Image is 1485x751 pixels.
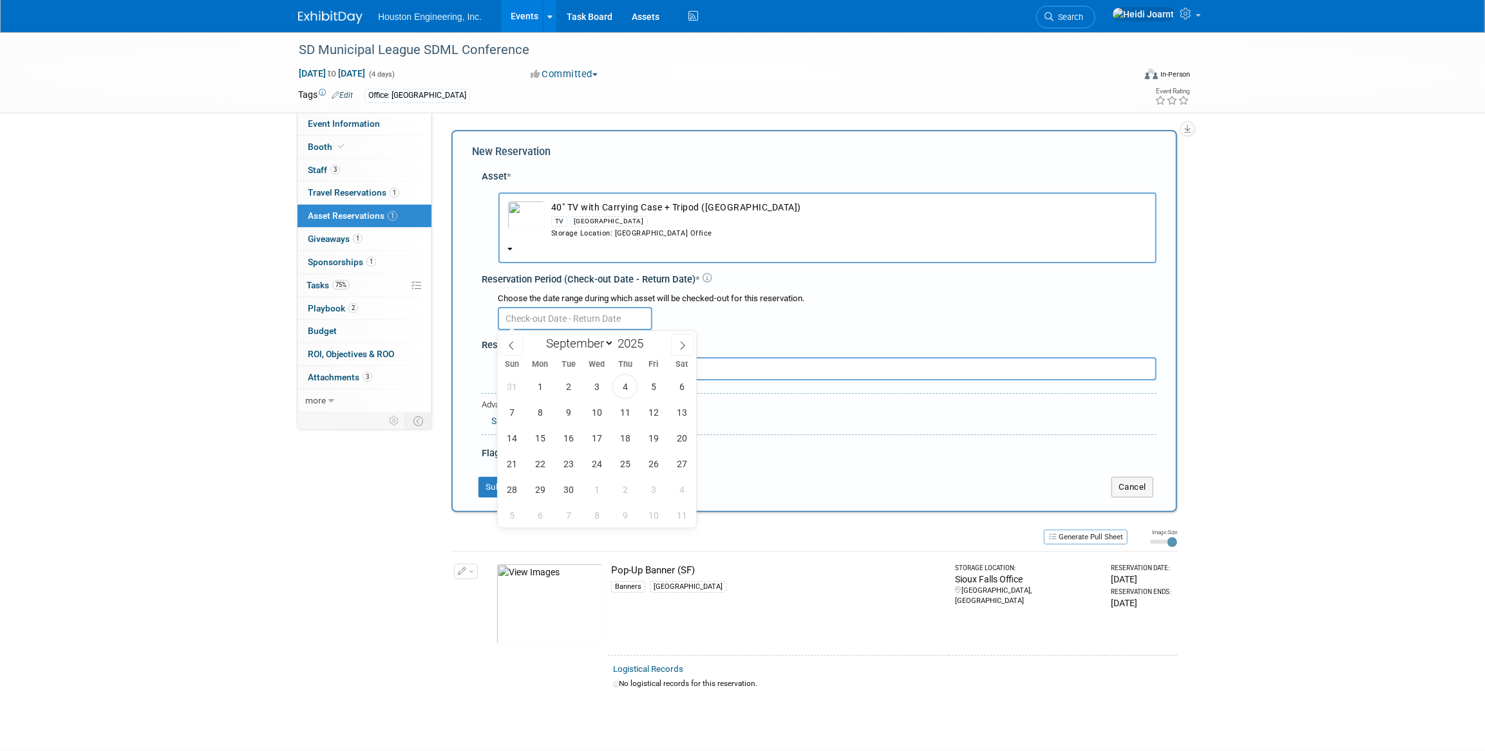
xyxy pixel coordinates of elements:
[497,564,603,644] img: View Images
[298,181,431,204] a: Travel Reservations1
[556,451,581,476] span: September 23, 2025
[611,564,943,577] div: Pop-Up Banner (SF)
[556,374,581,399] span: September 2, 2025
[308,349,394,359] span: ROI, Objectives & ROO
[298,343,431,366] a: ROI, Objectives & ROO
[527,425,553,450] span: September 15, 2025
[482,447,502,459] span: Flag:
[556,400,581,425] span: September 9, 2025
[308,303,358,313] span: Playbook
[298,274,431,297] a: Tasks75%
[298,251,431,274] a: Sponsorships1
[1111,477,1153,497] button: Cancel
[612,477,638,502] span: October 2, 2025
[527,374,553,399] span: September 1, 2025
[491,416,634,426] a: Specify Shipping Logistics Category
[527,451,553,476] span: September 22, 2025
[669,425,694,450] span: September 20, 2025
[383,413,406,429] td: Personalize Event Tab Strip
[348,303,358,313] span: 2
[668,360,696,369] span: Sat
[406,413,432,429] td: Toggle Event Tabs
[298,113,431,135] a: Event Information
[612,400,638,425] span: September 11, 2025
[353,234,363,243] span: 1
[570,216,648,227] div: [GEOGRAPHIC_DATA]
[298,11,363,24] img: ExhibitDay
[1036,6,1095,28] a: Search
[298,88,353,103] td: Tags
[641,503,666,528] span: October 10, 2025
[308,234,363,244] span: Giveaways
[368,70,395,79] span: (4 days)
[556,503,581,528] span: October 7, 2025
[499,503,524,528] span: October 5, 2025
[584,425,609,450] span: September 17, 2025
[498,307,652,330] input: Check-out Date - Return Date
[1044,530,1128,544] button: Generate Pull Sheet
[1112,7,1175,21] img: Heidi Joarnt
[1145,69,1158,79] img: Format-Inperson.png
[527,503,553,528] span: October 6, 2025
[1111,597,1172,609] div: [DATE]
[527,400,553,425] span: September 8, 2025
[363,372,372,382] span: 3
[554,360,583,369] span: Tue
[612,451,638,476] span: September 25, 2025
[308,142,347,152] span: Booth
[482,170,1157,183] div: Asset
[338,143,345,150] i: Booth reservation complete
[614,336,653,351] input: Year
[641,451,666,476] span: September 26, 2025
[298,297,431,320] a: Playbook2
[669,374,694,399] span: September 6, 2025
[305,395,326,405] span: more
[294,39,1114,62] div: SD Municipal League SDML Conference
[650,581,726,593] div: [GEOGRAPHIC_DATA]
[366,257,376,266] span: 1
[641,374,666,399] span: September 5, 2025
[556,477,581,502] span: September 30, 2025
[298,389,431,412] a: more
[540,335,614,351] select: Month
[308,326,337,336] span: Budget
[388,211,397,221] span: 1
[308,372,372,382] span: Attachments
[364,89,470,102] div: Office: [GEOGRAPHIC_DATA]
[669,400,694,425] span: September 13, 2025
[613,664,683,674] a: Logistical Records
[584,451,609,476] span: September 24, 2025
[551,228,1148,239] div: Storage Location: [GEOGRAPHIC_DATA] Office
[482,273,1157,286] div: Reservation Period (Check-out Date - Return Date)
[611,581,645,593] div: Banners
[499,374,524,399] span: August 31, 2025
[612,503,638,528] span: October 9, 2025
[482,338,1157,352] div: Reservation Notes
[611,360,639,369] span: Thu
[1160,70,1190,79] div: In-Person
[478,477,521,497] button: Submit
[612,425,638,450] span: September 18, 2025
[472,145,551,158] span: New Reservation
[332,280,350,290] span: 75%
[556,425,581,450] span: September 16, 2025
[332,91,353,100] a: Edit
[499,451,524,476] span: September 21, 2025
[499,477,524,502] span: September 28, 2025
[545,201,1148,239] td: 40" TV with Carrying Case + Tripod ([GEOGRAPHIC_DATA])
[307,280,350,290] span: Tasks
[330,165,340,174] span: 3
[378,12,482,22] span: Houston Engineering, Inc.
[1111,573,1172,586] div: [DATE]
[499,400,524,425] span: September 7, 2025
[498,360,526,369] span: Sun
[669,503,694,528] span: October 11, 2025
[584,374,609,399] span: September 3, 2025
[390,188,399,198] span: 1
[498,293,1157,305] div: Choose the date range during which asset will be checked-out for this reservation.
[955,564,1100,573] div: Storage Location:
[308,165,340,175] span: Staff
[641,400,666,425] span: September 12, 2025
[308,257,376,267] span: Sponsorships
[583,360,611,369] span: Wed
